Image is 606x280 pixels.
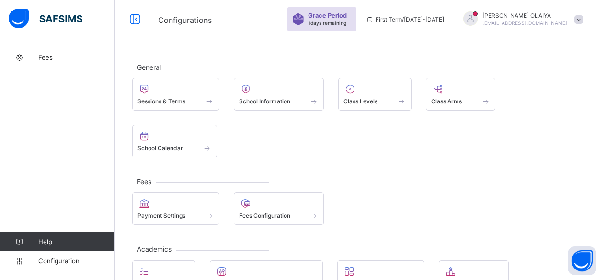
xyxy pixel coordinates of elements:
[234,78,324,111] div: School Information
[366,16,444,23] span: session/term information
[482,12,567,19] span: [PERSON_NAME] OLAIYA
[132,78,219,111] div: Sessions & Terms
[308,12,347,19] span: Grace Period
[454,11,588,27] div: CHRISTYOLAIYA
[239,212,290,219] span: Fees Configuration
[137,145,183,152] span: School Calendar
[343,98,377,105] span: Class Levels
[158,15,212,25] span: Configurations
[234,192,324,225] div: Fees Configuration
[132,125,217,157] div: School Calendar
[38,257,114,265] span: Configuration
[338,78,412,111] div: Class Levels
[426,78,496,111] div: Class Arms
[132,178,156,186] span: Fees
[292,13,304,25] img: sticker-purple.71386a28dfed39d6af7621340158ba97.svg
[132,192,219,225] div: Payment Settings
[308,20,346,26] span: 1 days remaining
[38,238,114,246] span: Help
[132,245,176,253] span: Academics
[482,20,567,26] span: [EMAIL_ADDRESS][DOMAIN_NAME]
[568,246,596,275] button: Open asap
[132,63,166,71] span: General
[239,98,290,105] span: School Information
[9,9,82,29] img: safsims
[137,212,185,219] span: Payment Settings
[137,98,185,105] span: Sessions & Terms
[38,54,115,61] span: Fees
[431,98,462,105] span: Class Arms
